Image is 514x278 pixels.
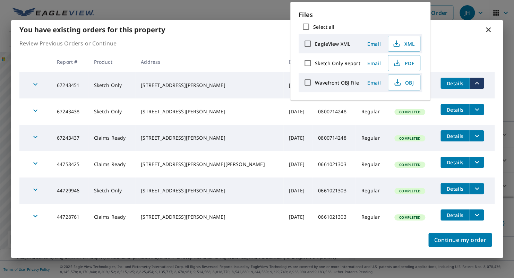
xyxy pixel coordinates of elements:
[51,125,88,151] td: 67243437
[392,40,414,48] span: XML
[283,177,312,204] td: [DATE]
[315,41,350,47] label: EagleView XML
[445,212,465,218] span: Details
[355,151,389,177] td: Regular
[312,204,355,230] td: 0661021303
[388,36,420,52] button: XML
[283,125,312,151] td: [DATE]
[363,77,385,88] button: Email
[355,204,389,230] td: Regular
[88,72,136,98] td: Sketch Only
[395,110,425,114] span: Completed
[141,214,278,220] div: [STREET_ADDRESS][PERSON_NAME]
[88,125,136,151] td: Claims Ready
[315,60,360,67] label: Sketch Only Report
[388,75,420,90] button: OBJ
[428,233,492,247] button: Continue my order
[395,189,425,193] span: Completed
[440,78,470,89] button: detailsBtn-67243451
[88,151,136,177] td: Claims Ready
[88,98,136,125] td: Sketch Only
[315,79,359,86] label: Wavefront OBJ File
[366,41,382,47] span: Email
[283,72,312,98] td: [DATE]
[355,98,389,125] td: Regular
[445,80,465,87] span: Details
[440,209,470,220] button: detailsBtn-44728761
[366,79,382,86] span: Email
[88,52,136,72] th: Product
[440,183,470,194] button: detailsBtn-44729946
[141,82,278,89] div: [STREET_ADDRESS][PERSON_NAME]
[19,39,495,47] p: Review Previous Orders or Continue
[312,151,355,177] td: 0661021303
[445,185,465,192] span: Details
[312,125,355,151] td: 0800714248
[363,38,385,49] button: Email
[470,78,484,89] button: filesDropdownBtn-67243451
[445,133,465,139] span: Details
[141,161,278,168] div: [STREET_ADDRESS][PERSON_NAME][PERSON_NAME]
[395,215,425,220] span: Completed
[395,136,425,141] span: Completed
[51,151,88,177] td: 44758425
[19,25,165,34] b: You have existing orders for this property
[392,59,414,67] span: PDF
[141,134,278,141] div: [STREET_ADDRESS][PERSON_NAME]
[395,162,425,167] span: Completed
[51,177,88,204] td: 44729946
[312,98,355,125] td: 0800714248
[470,209,484,220] button: filesDropdownBtn-44728761
[440,104,470,115] button: detailsBtn-67243438
[283,204,312,230] td: [DATE]
[312,177,355,204] td: 0661021303
[470,130,484,141] button: filesDropdownBtn-67243437
[51,72,88,98] td: 67243451
[434,235,486,245] span: Continue my order
[51,98,88,125] td: 67243438
[440,157,470,168] button: detailsBtn-44758425
[299,10,422,19] p: Files
[355,177,389,204] td: Regular
[135,52,283,72] th: Address
[470,183,484,194] button: filesDropdownBtn-44729946
[440,130,470,141] button: detailsBtn-67243437
[283,52,312,72] th: Date
[88,177,136,204] td: Sketch Only
[388,55,420,71] button: PDF
[470,157,484,168] button: filesDropdownBtn-44758425
[141,187,278,194] div: [STREET_ADDRESS][PERSON_NAME]
[392,78,414,87] span: OBJ
[445,106,465,113] span: Details
[470,104,484,115] button: filesDropdownBtn-67243438
[366,60,382,67] span: Email
[141,108,278,115] div: [STREET_ADDRESS][PERSON_NAME]
[313,24,334,30] label: Select all
[445,159,465,166] span: Details
[51,204,88,230] td: 44728761
[283,98,312,125] td: [DATE]
[355,125,389,151] td: Regular
[88,204,136,230] td: Claims Ready
[363,58,385,69] button: Email
[283,151,312,177] td: [DATE]
[51,52,88,72] th: Report #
